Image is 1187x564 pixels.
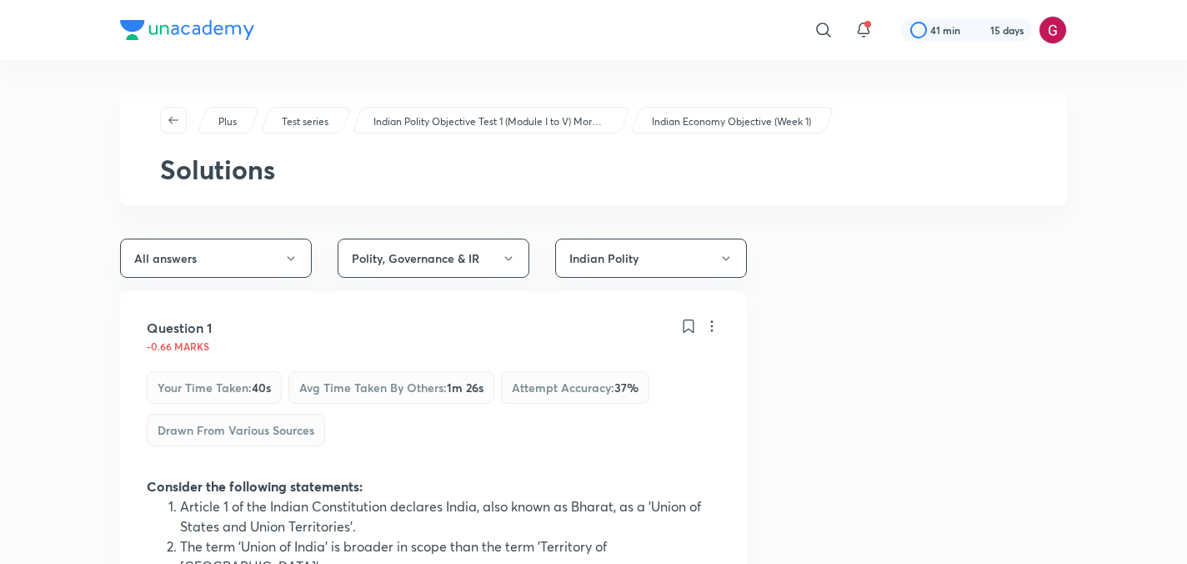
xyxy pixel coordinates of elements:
[282,114,328,129] p: Test series
[1039,16,1067,44] img: Gargi Goswami
[147,371,282,404] div: Your time taken :
[338,239,529,278] button: Polity, Governance & IR
[180,496,720,536] li: Article 1 of the Indian Constitution declares India, also known as Bharat, as a 'Union of States ...
[373,114,607,129] p: Indian Polity Objective Test 1 (Module I to V) Morning Batch
[120,20,254,40] img: Company Logo
[447,380,483,395] span: 1m 26s
[160,154,1027,185] h2: Solutions
[652,114,811,129] p: Indian Economy Objective (Week 1)
[614,380,639,395] span: 37 %
[218,114,237,129] p: Plus
[216,114,240,129] a: Plus
[147,318,212,338] h5: Question 1
[279,114,332,129] a: Test series
[970,22,987,38] img: streak
[147,414,325,446] div: Drawn from Various Sources
[501,371,649,404] div: Attempt accuracy :
[120,239,312,278] button: All answers
[555,239,747,278] button: Indian Polity
[147,341,209,351] p: -0.66 marks
[649,114,814,129] a: Indian Economy Objective (Week 1)
[147,477,363,495] strong: Consider the following statements:
[252,380,271,395] span: 40s
[288,371,494,404] div: Avg time taken by others :
[371,114,610,129] a: Indian Polity Objective Test 1 (Module I to V) Morning Batch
